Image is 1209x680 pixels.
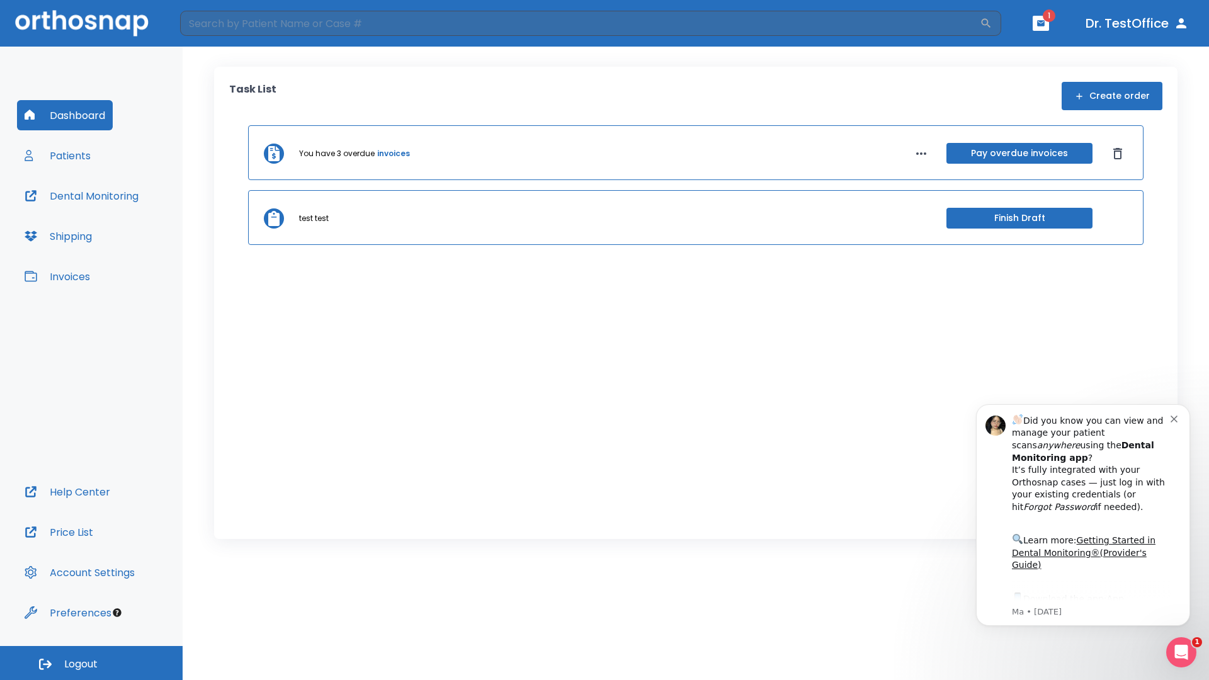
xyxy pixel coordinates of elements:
[1062,82,1162,110] button: Create order
[1108,144,1128,164] button: Dismiss
[17,221,99,251] button: Shipping
[299,213,329,224] p: test test
[229,82,276,110] p: Task List
[55,208,167,231] a: App Store
[17,477,118,507] button: Help Center
[213,27,224,37] button: Dismiss notification
[17,100,113,130] button: Dashboard
[1043,9,1055,22] span: 1
[17,140,98,171] button: Patients
[946,143,1093,164] button: Pay overdue invoices
[64,657,98,671] span: Logout
[377,148,410,159] a: invoices
[111,607,123,618] div: Tooltip anchor
[299,148,375,159] p: You have 3 overdue
[17,517,101,547] button: Price List
[1166,637,1196,667] iframe: Intercom live chat
[17,557,142,587] button: Account Settings
[17,598,119,628] button: Preferences
[1081,12,1194,35] button: Dr. TestOffice
[17,261,98,292] button: Invoices
[957,385,1209,646] iframe: Intercom notifications message
[946,208,1093,229] button: Finish Draft
[55,221,213,232] p: Message from Ma, sent 2w ago
[55,205,213,269] div: Download the app: | ​ Let us know if you need help getting started!
[17,181,146,211] button: Dental Monitoring
[1192,637,1202,647] span: 1
[15,10,149,36] img: Orthosnap
[180,11,980,36] input: Search by Patient Name or Case #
